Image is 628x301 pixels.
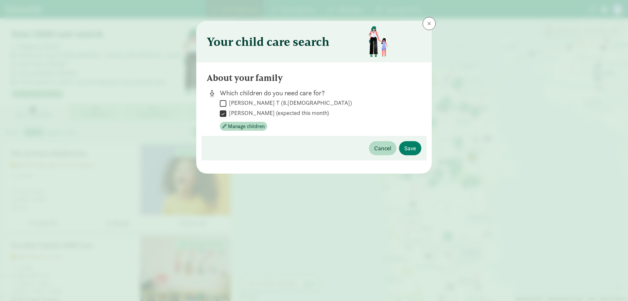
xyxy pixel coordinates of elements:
h3: Your child care search [207,35,329,48]
button: Save [399,141,421,155]
button: Manage children [220,122,267,131]
label: [PERSON_NAME] T (8.[DEMOGRAPHIC_DATA]) [226,99,352,107]
h4: About your family [207,73,283,83]
span: Save [404,144,416,153]
label: [PERSON_NAME] (expected this month) [226,109,329,117]
span: Manage children [228,122,265,130]
p: Which children do you need care for? [220,88,411,98]
span: Cancel [374,144,391,153]
button: Cancel [369,141,396,155]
